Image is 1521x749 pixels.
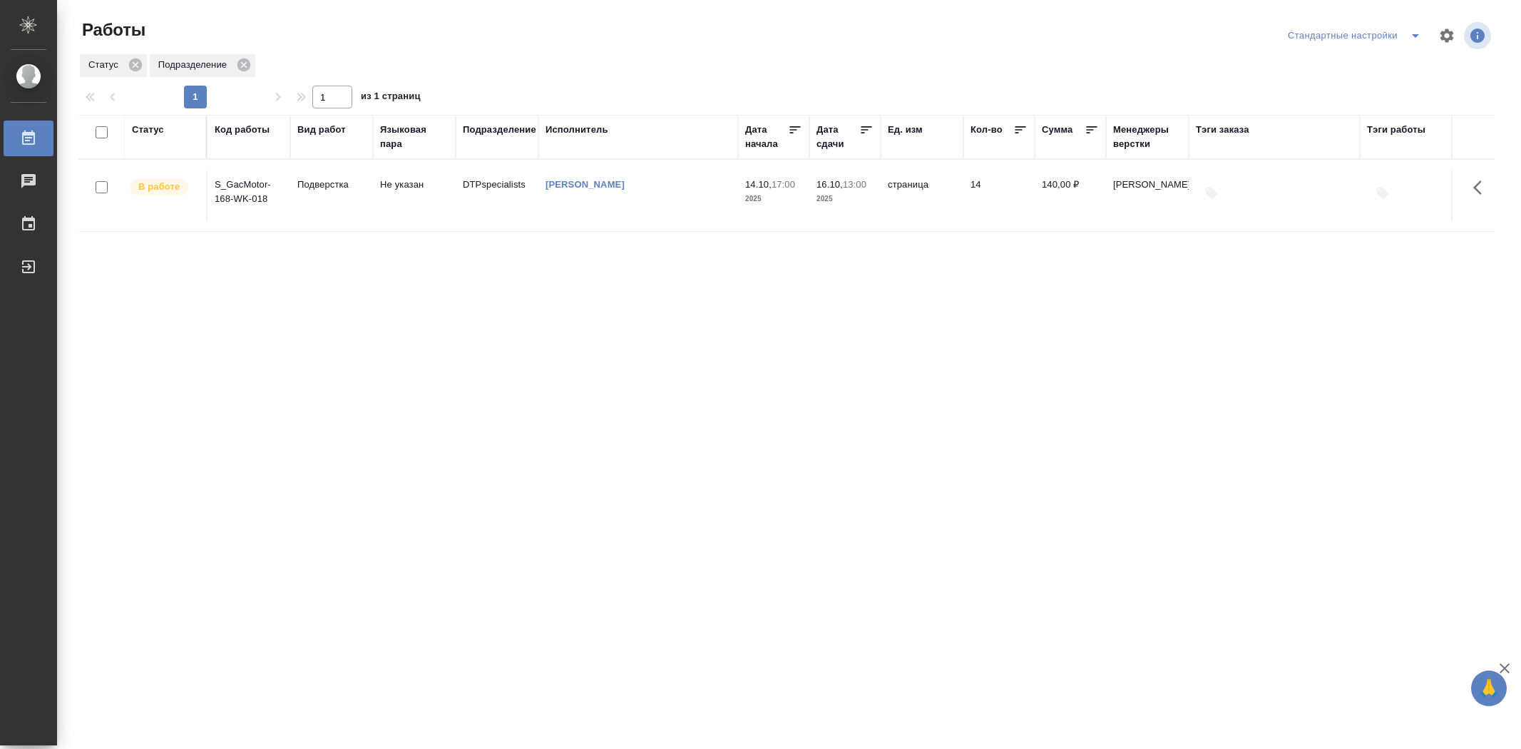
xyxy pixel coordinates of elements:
div: Статус [132,123,164,137]
span: Настроить таблицу [1430,19,1464,53]
div: Тэги работы [1367,123,1425,137]
div: Дата сдачи [816,123,859,151]
div: Менеджеры верстки [1113,123,1182,151]
button: Здесь прячутся важные кнопки [1465,170,1499,205]
p: Статус [88,58,123,72]
div: Языковая пара [380,123,449,151]
p: 2025 [745,192,802,206]
p: 17:00 [772,179,795,190]
p: [PERSON_NAME] [1113,178,1182,192]
button: Добавить тэги [1367,178,1398,209]
td: Не указан [373,170,456,220]
div: Дата начала [745,123,788,151]
p: 14.10, [745,179,772,190]
span: из 1 страниц [361,88,421,108]
div: Исполнитель выполняет работу [128,178,199,197]
p: 13:00 [843,179,866,190]
td: страница [881,170,963,220]
span: 🙏 [1477,673,1501,703]
button: Добавить тэги [1196,178,1227,209]
div: Кол-во [971,123,1003,137]
p: Подразделение [158,58,232,72]
div: Подразделение [463,123,536,137]
td: DTPspecialists [456,170,538,220]
div: Исполнитель [546,123,608,137]
div: Вид работ [297,123,346,137]
div: Подразделение [150,54,255,77]
td: 140,00 ₽ [1035,170,1106,220]
span: Посмотреть информацию [1464,22,1494,49]
p: 16.10, [816,179,843,190]
button: 🙏 [1471,671,1507,706]
div: Ед. изм [888,123,923,137]
div: Статус [80,54,147,77]
div: Тэги заказа [1196,123,1249,137]
td: 14 [963,170,1035,220]
td: S_GacMotor-168-WK-018 [208,170,290,220]
div: split button [1284,24,1430,47]
p: В работе [138,180,180,194]
p: Подверстка [297,178,366,192]
div: Код работы [215,123,270,137]
div: Сумма [1042,123,1072,137]
a: [PERSON_NAME] [546,179,625,190]
p: 2025 [816,192,874,206]
span: Работы [78,19,145,41]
